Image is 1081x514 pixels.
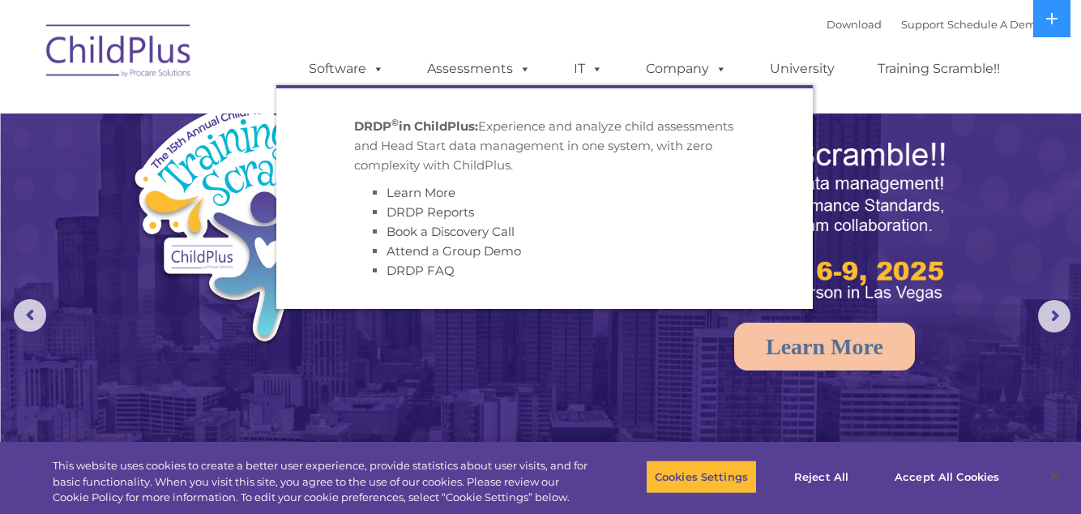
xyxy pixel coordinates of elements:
[387,224,515,239] a: Book a Discovery Call
[387,243,521,259] a: Attend a Group Demo
[558,53,619,85] a: IT
[734,323,915,371] a: Learn More
[901,18,944,31] a: Support
[886,460,1008,494] button: Accept All Cookies
[754,53,851,85] a: University
[947,18,1043,31] a: Schedule A Demo
[827,18,1043,31] font: |
[225,107,275,119] span: Last name
[293,53,400,85] a: Software
[630,53,743,85] a: Company
[387,204,474,220] a: DRDP Reports
[861,53,1016,85] a: Training Scramble!!
[53,458,595,506] div: This website uses cookies to create a better user experience, provide statistics about user visit...
[387,263,455,278] a: DRDP FAQ
[225,173,294,186] span: Phone number
[38,13,200,94] img: ChildPlus by Procare Solutions
[1037,459,1073,495] button: Close
[354,118,478,134] strong: DRDP in ChildPlus:
[646,460,757,494] button: Cookies Settings
[771,460,872,494] button: Reject All
[411,53,547,85] a: Assessments
[391,117,399,128] sup: ©
[827,18,882,31] a: Download
[354,117,735,175] p: Experience and analyze child assessments and Head Start data management in one system, with zero ...
[387,185,455,200] a: Learn More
